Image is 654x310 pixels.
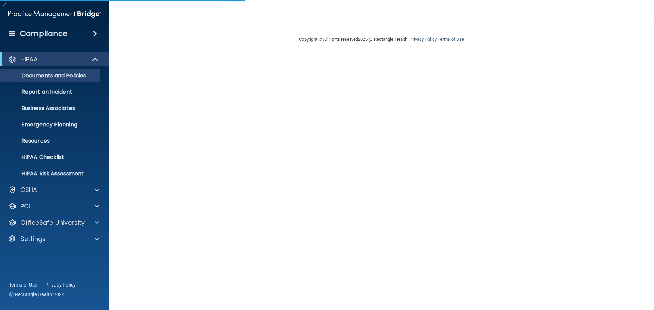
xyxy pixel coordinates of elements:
[257,29,506,50] div: Copyright © All rights reserved 2025 @ Rectangle Health | |
[20,186,37,194] p: OSHA
[4,170,97,177] p: HIPAA Risk Assessment
[8,202,99,210] a: PCI
[9,281,37,288] a: Terms of Use
[9,291,65,298] span: Ⓒ Rectangle Health 2024
[8,235,99,243] a: Settings
[4,88,97,95] p: Report an Incident
[4,105,97,112] p: Business Associates
[4,121,97,128] p: Emergency Planning
[4,137,97,144] p: Resources
[8,7,101,21] img: PMB logo
[409,37,436,42] a: Privacy Policy
[45,281,76,288] a: Privacy Policy
[4,72,97,79] p: Documents and Policies
[20,218,85,227] p: OfficeSafe University
[8,186,99,194] a: OSHA
[20,235,46,243] p: Settings
[20,29,67,38] h4: Compliance
[8,55,99,63] a: HIPAA
[438,37,464,42] a: Terms of Use
[8,218,99,227] a: OfficeSafe University
[20,202,30,210] p: PCI
[4,154,97,161] p: HIPAA Checklist
[20,55,38,63] p: HIPAA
